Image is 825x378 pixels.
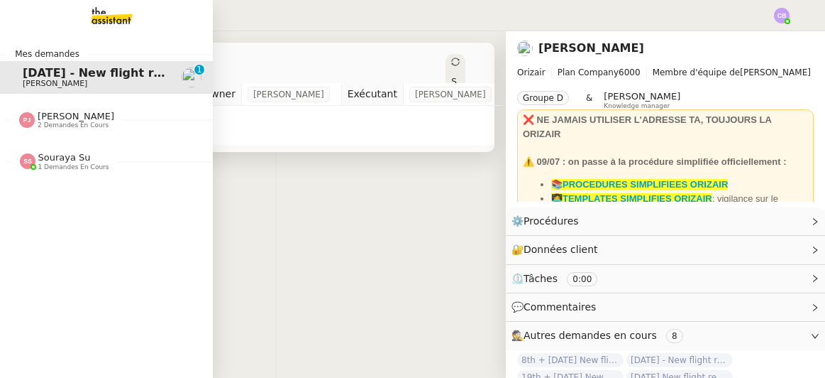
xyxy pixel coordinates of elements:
[604,91,680,109] app-user-label: Knowledge manager
[551,192,808,234] li: : vigilance sur le dashboard utiliser uniquement les templates avec ✈️Orizair pour éviter les con...
[551,179,728,190] a: 📚PROCEDURES SIMPLIFIEES ORIZAIR
[523,114,771,139] strong: ❌ NE JAMAIS UTILISER L'ADRESSE TA, TOUJOURS LA ORIZAIR
[253,87,324,102] span: [PERSON_NAME]
[341,83,403,106] td: Exécutant
[653,67,741,77] span: Membre d'équipe de
[194,65,204,75] nz-badge-sup: 1
[415,87,486,102] span: [PERSON_NAME]
[538,41,644,55] a: [PERSON_NAME]
[551,193,712,204] a: 👩‍💻TEMPLATES SIMPLIFIES ORIZAIR
[517,91,569,105] nz-tag: Groupe D
[506,322,825,350] div: 🕵️Autres demandes en cours 8
[6,47,88,61] span: Mes demandes
[586,91,592,109] span: &
[511,242,604,258] span: 🔐
[517,65,814,80] span: [PERSON_NAME]
[38,152,91,163] span: Souraya Su
[38,111,114,121] span: [PERSON_NAME]
[506,207,825,235] div: ⚙️Procédures
[524,273,558,284] span: Tâches
[506,265,825,293] div: ⏲️Tâches 0:00
[517,67,546,77] span: Orizair
[38,121,109,129] span: 2 demandes en cours
[197,83,242,106] td: Owner
[524,301,596,313] span: Commentaires
[558,67,619,77] span: Plan Company
[20,153,35,169] img: svg
[506,293,825,321] div: 💬Commentaires
[511,330,689,341] span: 🕵️
[196,65,202,77] p: 1
[626,353,733,367] span: [DATE] - New flight request - [PERSON_NAME]
[517,40,533,56] img: users%2FC9SBsJ0duuaSgpQFj5LgoEX8n0o2%2Favatar%2Fec9d51b8-9413-4189-adfb-7be4d8c96a3c
[774,8,790,23] img: svg
[511,213,585,229] span: ⚙️
[19,112,35,128] img: svg
[23,79,87,88] span: [PERSON_NAME]
[511,301,602,313] span: 💬
[524,244,598,255] span: Données client
[567,272,597,286] nz-tag: 0:00
[666,329,683,343] nz-tag: 8
[517,353,624,367] span: 8th + [DATE] New flight request - [PERSON_NAME]
[524,215,579,227] span: Procédures
[524,330,657,341] span: Autres demandes en cours
[451,77,457,136] span: Statut
[511,273,609,284] span: ⏲️
[604,91,680,102] span: [PERSON_NAME]
[619,67,641,77] span: 6000
[523,156,786,167] strong: ⚠️ 09/07 : on passe à la procédure simplifiée officiellement :
[506,236,825,264] div: 🔐Données client
[23,66,448,80] span: [DATE] - New flight request - [GEOGRAPHIC_DATA][PERSON_NAME]
[38,163,109,171] span: 1 demandes en cours
[182,67,201,87] img: users%2FC9SBsJ0duuaSgpQFj5LgoEX8n0o2%2Favatar%2Fec9d51b8-9413-4189-adfb-7be4d8c96a3c
[604,102,670,110] span: Knowledge manager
